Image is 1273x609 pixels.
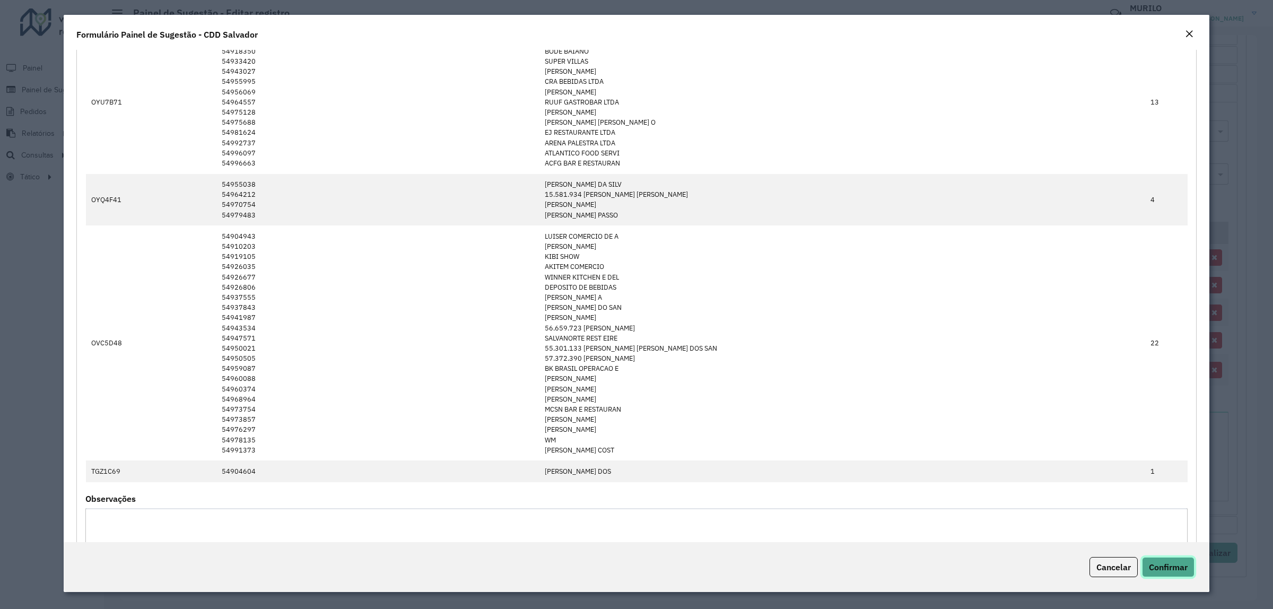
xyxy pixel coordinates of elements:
td: [PERSON_NAME] DOS [539,460,1145,482]
td: RESTAURANTE E PETISC BODE BAIANO SUPER VILLAS [PERSON_NAME] CRA BEBIDAS LTDA [PERSON_NAME] RUUF G... [539,30,1145,173]
span: Confirmar [1149,562,1188,572]
td: 54955038 54964212 54970754 54979483 [216,174,539,226]
em: Fechar [1185,30,1193,38]
td: 54917232 54918350 54933420 54943027 54955995 54956069 54964557 54975128 54975688 54981624 5499273... [216,30,539,173]
td: OYU7B71 [86,30,216,173]
td: 4 [1145,174,1188,226]
label: Observações [85,492,136,505]
button: Close [1182,28,1197,41]
td: 54904943 54910203 54919105 54926035 54926677 54926806 54937555 54937843 54941987 54943534 5494757... [216,225,539,460]
button: Cancelar [1089,557,1138,577]
td: OVC5D48 [86,225,216,460]
span: Cancelar [1096,562,1131,572]
td: LUISER COMERCIO DE A [PERSON_NAME] KIBI SHOW AKITEM COMERCIO WINNER KITCHEN E DEL DEPOSITO DE BEB... [539,225,1145,460]
td: OYQ4F41 [86,174,216,226]
td: 22 [1145,225,1188,460]
td: 13 [1145,30,1188,173]
td: 54904604 [216,460,539,482]
h4: Formulário Painel de Sugestão - CDD Salvador [76,28,258,41]
td: TGZ1C69 [86,460,216,482]
button: Confirmar [1142,557,1194,577]
td: 1 [1145,460,1188,482]
td: [PERSON_NAME] DA SILV 15.581.934 [PERSON_NAME] [PERSON_NAME] [PERSON_NAME] [PERSON_NAME] PASSO [539,174,1145,226]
